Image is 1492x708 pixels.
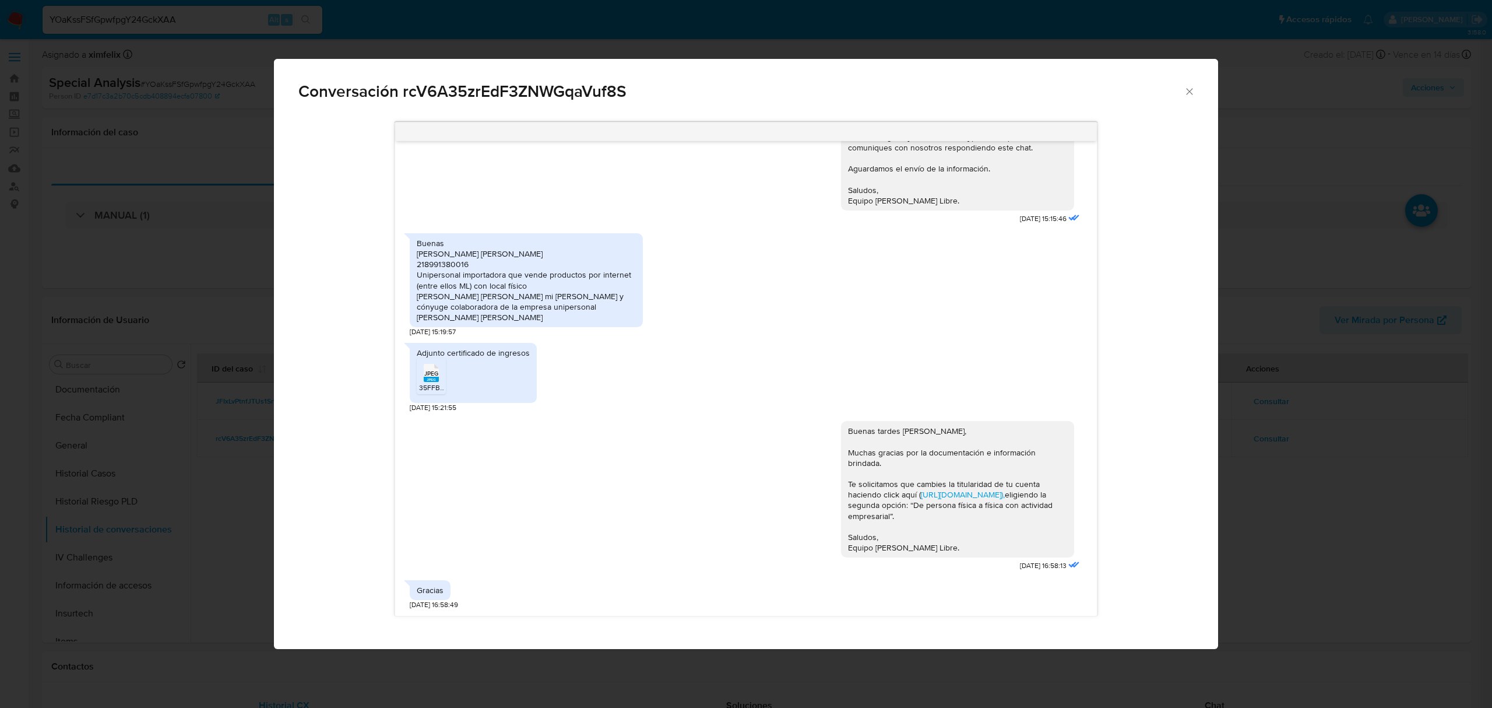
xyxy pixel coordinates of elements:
[417,238,636,323] div: Buenas [PERSON_NAME] [PERSON_NAME] 218991380016 Unipersonal importadora que vende productos por i...
[410,403,456,413] span: [DATE] 15:21:55
[419,383,578,392] span: 35FFB3FE-3D1B-4B02-907A-C2ABA4E42D73.jpeg
[410,327,456,337] span: [DATE] 15:19:57
[1184,86,1194,96] button: Cerrar
[417,585,444,595] div: Gracias
[410,600,458,610] span: [DATE] 16:58:49
[1020,561,1067,571] span: [DATE] 16:58:13
[298,83,1184,100] span: Conversación rcV6A35zrEdF3ZNWGqaVuf8S
[848,426,1067,553] div: Buenas tardes [PERSON_NAME], Muchas gracias por la documentación e información brindada. Te solic...
[1020,214,1067,224] span: [DATE] 15:15:46
[417,348,530,358] div: Adjunto certificado de ingresos
[921,489,1005,500] a: [URL][DOMAIN_NAME]),
[274,59,1218,650] div: Comunicación
[424,370,438,377] span: JPEG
